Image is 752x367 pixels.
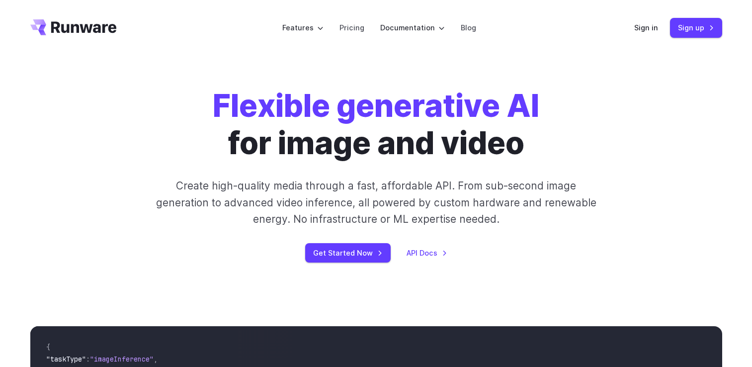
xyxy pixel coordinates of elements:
a: Sign in [634,22,658,33]
a: Go to / [30,19,117,35]
strong: Flexible generative AI [213,87,539,124]
p: Create high-quality media through a fast, affordable API. From sub-second image generation to adv... [155,178,597,227]
a: Sign up [670,18,722,37]
label: Documentation [380,22,445,33]
span: "taskType" [46,355,86,364]
label: Features [282,22,324,33]
a: API Docs [407,247,447,259]
h1: for image and video [213,88,539,162]
span: { [46,343,50,352]
a: Blog [461,22,476,33]
a: Get Started Now [305,243,391,263]
span: : [86,355,90,364]
span: "imageInference" [90,355,154,364]
a: Pricing [339,22,364,33]
span: , [154,355,158,364]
